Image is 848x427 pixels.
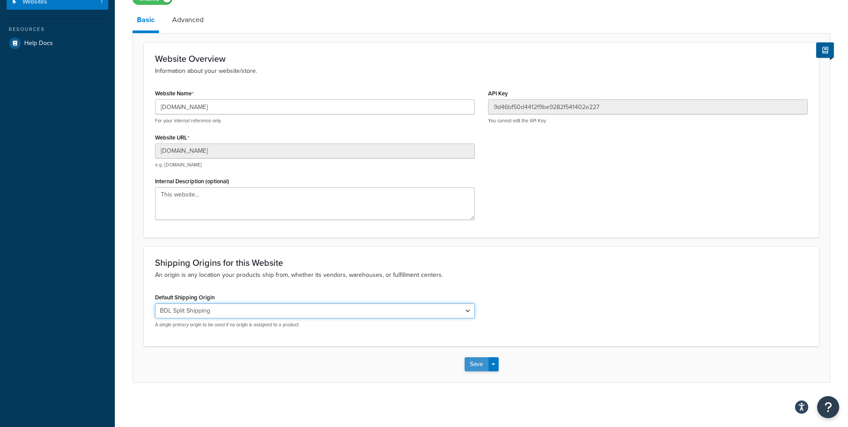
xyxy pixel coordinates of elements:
button: Open Resource Center [817,396,839,418]
a: Basic [132,9,159,33]
label: Website URL [155,134,189,141]
button: Show Help Docs [816,42,834,58]
h3: Website Overview [155,54,808,64]
a: Help Docs [7,35,108,51]
h3: Shipping Origins for this Website [155,258,808,268]
p: A single primary origin to be used if no origin is assigned to a product [155,321,475,328]
p: Information about your website/store. [155,66,808,76]
label: API Key [488,90,508,97]
button: Save [465,357,488,371]
div: Resources [7,26,108,33]
p: You cannot edit the API Key [488,117,808,124]
label: Website Name [155,90,194,97]
p: For your internal reference only [155,117,475,124]
label: Internal Description (optional) [155,178,229,185]
p: An origin is any location your products ship from, whether its vendors, warehouses, or fulfillmen... [155,270,808,280]
input: XDL713J089NBV22 [488,99,808,114]
textarea: This website... [155,187,475,220]
a: Advanced [168,9,208,30]
span: Help Docs [24,40,53,47]
label: Default Shipping Origin [155,294,215,301]
p: e.g. [DOMAIN_NAME] [155,162,475,168]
